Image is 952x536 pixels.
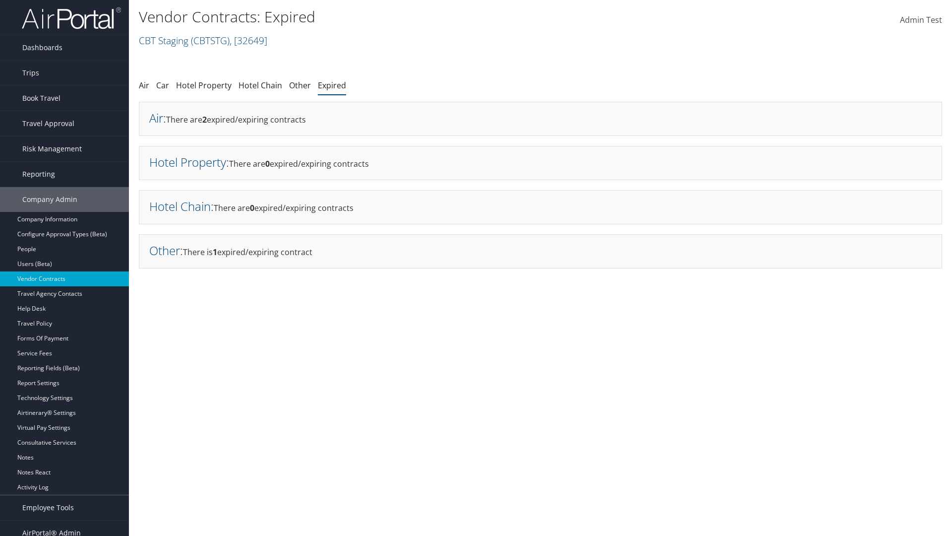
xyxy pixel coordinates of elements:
span: Employee Tools [22,495,74,520]
a: Other [149,242,180,259]
a: Hotel Chain [238,80,282,91]
img: airportal-logo.png [22,6,121,30]
a: CBT Staging [139,34,267,47]
strong: 0 [265,158,270,169]
div: There is expired/expiring contract [139,234,942,268]
span: Dashboards [22,35,62,60]
h2: : [149,198,214,214]
span: Admin Test [900,14,942,25]
span: Risk Management [22,136,82,161]
a: Expired [318,80,346,91]
span: Company Admin [22,187,77,212]
a: Admin Test [900,5,942,36]
a: Hotel Property [176,80,232,91]
div: There are expired/expiring contracts [139,102,942,136]
span: Travel Approval [22,111,74,136]
strong: 0 [250,202,254,213]
h2: : [149,110,166,126]
span: , [ 32649 ] [230,34,267,47]
span: ( CBTSTG ) [191,34,230,47]
span: Book Travel [22,86,60,111]
h2: : [149,242,183,259]
a: Car [156,80,169,91]
strong: 2 [202,114,207,125]
a: Hotel Property [149,154,226,170]
strong: 1 [213,247,217,258]
a: Air [139,80,149,91]
a: Air [149,110,163,126]
h2: : [149,154,229,170]
span: Trips [22,61,39,85]
h1: Vendor Contracts: Expired [139,6,674,27]
span: Reporting [22,162,55,187]
div: There are expired/expiring contracts [139,146,942,180]
a: Hotel Chain [149,198,211,214]
div: There are expired/expiring contracts [139,190,942,224]
a: Other [289,80,311,91]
